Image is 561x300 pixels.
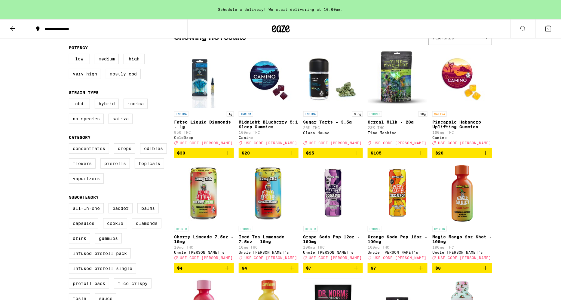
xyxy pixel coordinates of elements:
[432,48,492,108] img: Camino - Pineapple Habanero Uplifting Gummies
[180,141,233,145] span: USE CODE [PERSON_NAME]
[180,48,228,108] img: GoldDrop - Fatso Liquid Diamonds - 1g
[432,263,492,273] button: Add to bag
[174,163,234,223] img: Uncle Arnie's - Cherry Limeade 7.5oz - 10mg
[239,163,299,263] a: Open page for Iced Tea Lemonade 7.5oz - 10mg from Uncle Arnie's
[303,48,363,148] a: Open page for Sugar Tarts - 3.5g from Glass House
[177,266,182,271] span: $4
[432,111,447,117] p: SATIVA
[174,120,234,129] p: Fatso Liquid Diamonds - 1g
[303,48,363,108] img: Glass House - Sugar Tarts - 3.5g
[368,148,428,158] button: Add to bag
[435,151,443,155] span: $20
[106,69,141,79] label: Mostly CBD
[371,266,376,271] span: $7
[432,234,492,244] p: Magic Mango 2oz Shot - 100mg
[368,111,382,117] p: HYBRID
[239,148,299,158] button: Add to bag
[177,151,185,155] span: $30
[368,245,428,249] p: 100mg THC
[239,48,299,108] img: Camino - Midnight Blueberry 5:1 Sleep Gummies
[371,151,382,155] span: $105
[174,263,234,273] button: Add to bag
[69,263,136,274] label: Infused Preroll Single
[132,218,161,228] label: Diamonds
[135,158,164,169] label: Topicals
[137,203,159,213] label: Balms
[432,163,492,263] a: Open page for Magic Mango 2oz Shot - 100mg from Uncle Arnie's
[174,48,234,148] a: Open page for Fatso Liquid Diamonds - 1g from GoldDrop
[239,136,299,139] div: Camino
[4,4,43,9] span: Hi. Need any help?
[368,48,428,108] img: Time Machine - Cereal Milk - 28g
[303,131,363,135] div: Glass House
[69,195,99,200] legend: Subcategory
[239,120,299,129] p: Midnight Blueberry 5:1 Sleep Gummies
[368,234,428,244] p: Orange Soda Pop 12oz - 100mg
[174,111,189,117] p: INDICA
[69,143,109,154] label: Concentrates
[368,263,428,273] button: Add to bag
[180,256,233,260] span: USE CODE [PERSON_NAME]
[438,256,491,260] span: USE CODE [PERSON_NAME]
[69,218,98,228] label: Capsules
[303,163,363,263] a: Open page for Grape Soda Pop 12oz - 100mg from Uncle Arnie's
[242,266,247,271] span: $4
[303,226,318,231] p: HYBRID
[373,256,426,260] span: USE CODE [PERSON_NAME]
[303,263,363,273] button: Add to bag
[432,48,492,148] a: Open page for Pineapple Habanero Uplifting Gummies from Camino
[95,233,122,243] label: Gummies
[432,226,447,231] p: HYBRID
[69,114,104,124] label: No Species
[174,226,189,231] p: HYBRID
[69,248,131,259] label: Infused Preroll Pack
[239,48,299,148] a: Open page for Midnight Blueberry 5:1 Sleep Gummies from Camino
[100,158,130,169] label: Prerolls
[368,131,428,135] div: Time Machine
[303,120,363,124] p: Sugar Tarts - 3.5g
[69,278,109,289] label: Preroll Pack
[174,130,234,134] p: 95% THC
[174,250,234,254] div: Uncle [PERSON_NAME]'s
[352,111,363,117] p: 3.5g
[95,99,119,109] label: Hybrid
[303,163,363,223] img: Uncle Arnie's - Grape Soda Pop 12oz - 100mg
[140,143,167,154] label: Edibles
[303,148,363,158] button: Add to bag
[303,250,363,254] div: Uncle [PERSON_NAME]'s
[114,143,135,154] label: Drops
[418,111,428,117] p: 28g
[227,111,234,117] p: 1g
[432,163,492,223] img: Uncle Arnie's - Magic Mango 2oz Shot - 100mg
[368,126,428,130] p: 23% THC
[242,151,250,155] span: $20
[303,245,363,249] p: 100mg THC
[239,234,299,244] p: Iced Tea Lemonade 7.5oz - 10mg
[69,54,90,64] label: Low
[124,99,148,109] label: Indica
[239,130,299,134] p: 100mg THC
[368,226,382,231] p: HYBRID
[303,234,363,244] p: Grape Soda Pop 12oz - 100mg
[95,54,119,64] label: Medium
[368,48,428,148] a: Open page for Cereal Milk - 28g from Time Machine
[244,141,297,145] span: USE CODE [PERSON_NAME]
[432,136,492,139] div: Camino
[109,114,133,124] label: Sativa
[309,141,362,145] span: USE CODE [PERSON_NAME]
[303,111,318,117] p: INDICA
[368,163,428,223] img: Uncle Arnie's - Orange Soda Pop 12oz - 100mg
[432,245,492,249] p: 100mg THC
[174,148,234,158] button: Add to bag
[114,278,152,289] label: Rice Crispy
[306,266,312,271] span: $7
[368,250,428,254] div: Uncle [PERSON_NAME]'s
[69,173,104,184] label: Vaporizers
[432,148,492,158] button: Add to bag
[109,203,133,213] label: Badder
[174,245,234,249] p: 10mg THC
[432,250,492,254] div: Uncle [PERSON_NAME]'s
[69,69,101,79] label: Very High
[103,218,127,228] label: Cookie
[435,266,441,271] span: $8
